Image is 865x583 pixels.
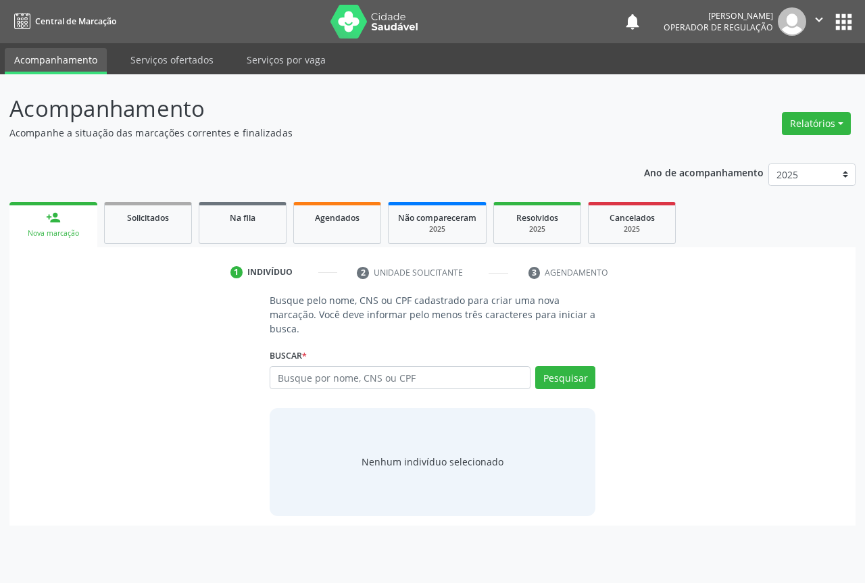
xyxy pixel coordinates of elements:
p: Busque pelo nome, CNS ou CPF cadastrado para criar uma nova marcação. Você deve informar pelo men... [270,293,595,336]
button: Relatórios [782,112,851,135]
span: Cancelados [610,212,655,224]
input: Busque por nome, CNS ou CPF [270,366,530,389]
p: Ano de acompanhamento [644,163,764,180]
div: [PERSON_NAME] [664,10,773,22]
span: Não compareceram [398,212,476,224]
button:  [806,7,832,36]
a: Central de Marcação [9,10,116,32]
div: 2025 [598,224,666,234]
div: 2025 [503,224,571,234]
button: notifications [623,12,642,31]
div: Indivíduo [247,266,293,278]
span: Operador de regulação [664,22,773,33]
div: Nenhum indivíduo selecionado [362,455,503,469]
a: Serviços ofertados [121,48,223,72]
span: Solicitados [127,212,169,224]
span: Na fila [230,212,255,224]
a: Acompanhamento [5,48,107,74]
i:  [812,12,826,27]
p: Acompanhe a situação das marcações correntes e finalizadas [9,126,601,140]
img: img [778,7,806,36]
div: Nova marcação [19,228,88,238]
span: Resolvidos [516,212,558,224]
div: 2025 [398,224,476,234]
button: apps [832,10,856,34]
p: Acompanhamento [9,92,601,126]
div: person_add [46,210,61,225]
span: Agendados [315,212,360,224]
button: Pesquisar [535,366,595,389]
span: Central de Marcação [35,16,116,27]
div: 1 [230,266,243,278]
a: Serviços por vaga [237,48,335,72]
label: Buscar [270,345,307,366]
